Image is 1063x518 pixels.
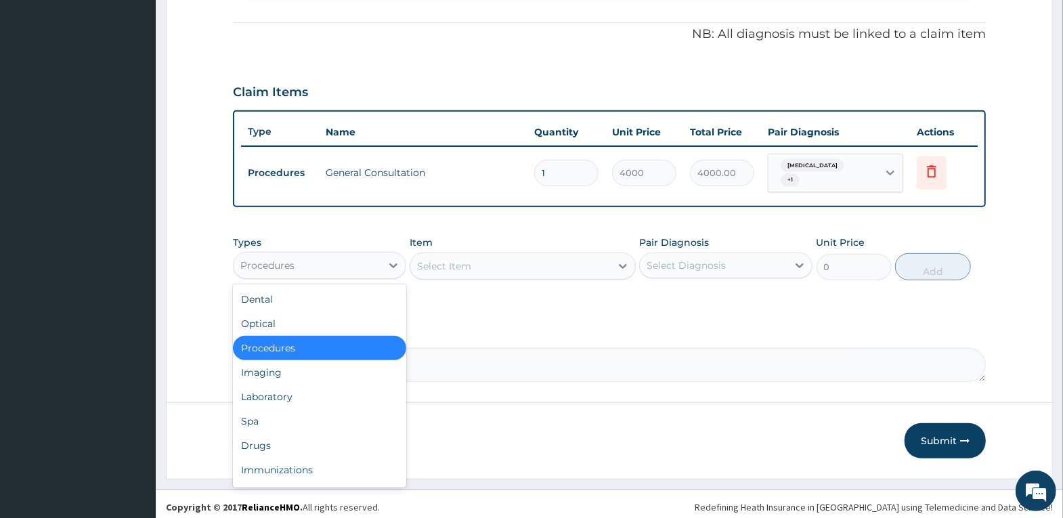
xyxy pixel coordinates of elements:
[79,171,187,307] span: We're online!
[639,236,709,249] label: Pair Diagnosis
[233,360,406,385] div: Imaging
[241,119,319,144] th: Type
[761,118,910,146] th: Pair Diagnosis
[233,85,308,100] h3: Claim Items
[70,76,227,93] div: Chat with us now
[683,118,761,146] th: Total Price
[319,159,527,186] td: General Consultation
[695,500,1053,514] div: Redefining Heath Insurance in [GEOGRAPHIC_DATA] using Telemedicine and Data Science!
[527,118,605,146] th: Quantity
[233,458,406,482] div: Immunizations
[817,236,865,249] label: Unit Price
[242,501,300,513] a: RelianceHMO
[605,118,683,146] th: Unit Price
[233,287,406,311] div: Dental
[417,259,471,273] div: Select Item
[647,259,726,272] div: Select Diagnosis
[895,253,970,280] button: Add
[7,370,258,417] textarea: Type your message and hit 'Enter'
[319,118,527,146] th: Name
[240,259,295,272] div: Procedures
[233,433,406,458] div: Drugs
[910,118,978,146] th: Actions
[25,68,55,102] img: d_794563401_company_1708531726252_794563401
[233,409,406,433] div: Spa
[233,336,406,360] div: Procedures
[233,329,986,341] label: Comment
[241,160,319,186] td: Procedures
[233,311,406,336] div: Optical
[410,236,433,249] label: Item
[781,159,844,173] span: [MEDICAL_DATA]
[233,26,986,43] p: NB: All diagnosis must be linked to a claim item
[222,7,255,39] div: Minimize live chat window
[233,482,406,506] div: Others
[905,423,986,458] button: Submit
[233,385,406,409] div: Laboratory
[233,237,261,249] label: Types
[781,173,800,187] span: + 1
[166,501,303,513] strong: Copyright © 2017 .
